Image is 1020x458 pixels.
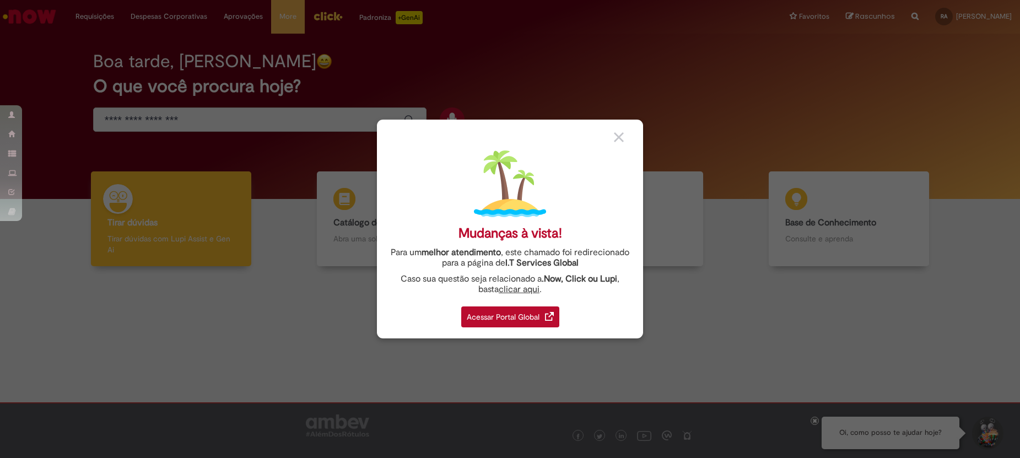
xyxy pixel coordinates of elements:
[461,306,559,327] div: Acessar Portal Global
[505,251,579,268] a: I.T Services Global
[499,278,539,295] a: clicar aqui
[474,148,546,220] img: island.png
[614,132,624,142] img: close_button_grey.png
[385,274,635,295] div: Caso sua questão seja relacionado a , basta .
[545,312,554,321] img: redirect_link.png
[458,225,562,241] div: Mudanças à vista!
[385,247,635,268] div: Para um , este chamado foi redirecionado para a página de
[422,247,501,258] strong: melhor atendimento
[542,273,617,284] strong: .Now, Click ou Lupi
[461,300,559,327] a: Acessar Portal Global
